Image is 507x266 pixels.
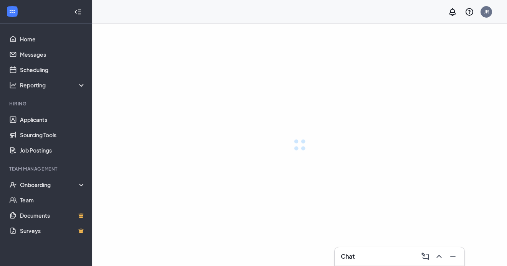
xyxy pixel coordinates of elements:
[20,81,86,89] div: Reporting
[9,100,84,107] div: Hiring
[418,250,431,263] button: ComposeMessage
[20,112,86,127] a: Applicants
[20,223,86,238] a: SurveysCrown
[484,8,489,15] div: JR
[20,192,86,208] a: Team
[20,208,86,223] a: DocumentsCrown
[446,250,458,263] button: Minimize
[341,252,355,261] h3: Chat
[20,181,86,189] div: Onboarding
[448,7,457,16] svg: Notifications
[8,8,16,15] svg: WorkstreamLogo
[465,7,474,16] svg: QuestionInfo
[9,166,84,172] div: Team Management
[20,143,86,158] a: Job Postings
[20,62,86,77] a: Scheduling
[421,252,430,261] svg: ComposeMessage
[20,127,86,143] a: Sourcing Tools
[20,31,86,47] a: Home
[20,47,86,62] a: Messages
[9,81,17,89] svg: Analysis
[432,250,444,263] button: ChevronUp
[448,252,457,261] svg: Minimize
[434,252,444,261] svg: ChevronUp
[9,181,17,189] svg: UserCheck
[74,8,82,16] svg: Collapse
